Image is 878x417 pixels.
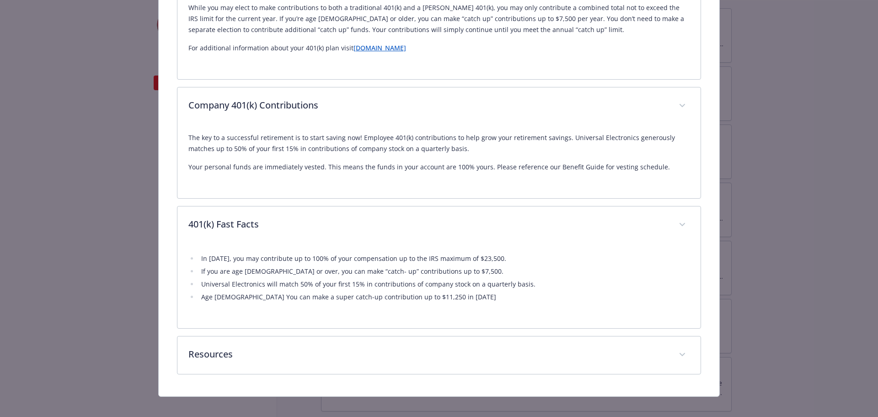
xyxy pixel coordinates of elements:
p: Company 401(k) Contributions [188,98,668,112]
a: [DOMAIN_NAME] [353,43,406,52]
p: The key to a successful retirement is to start saving now! Employee 401(k) contributions to help ... [188,132,690,154]
p: 401(k) Fast Facts [188,217,668,231]
div: Company 401(k) Contributions [177,125,701,198]
li: In [DATE], you may contribute up to 100% of your compensation up to the IRS maximum of $23,500. [198,253,690,264]
div: Resources [177,336,701,374]
li: If you are age [DEMOGRAPHIC_DATA] or over, you can make “catch- up” contributions up to $7,500. [198,266,690,277]
div: Company 401(k) Contributions [177,87,701,125]
p: Your personal funds are immediately vested. This means the funds in your account are 100% yours. ... [188,162,690,173]
div: 401(k) Fast Facts [177,244,701,328]
div: 401(k) Fast Facts [177,206,701,244]
li: Age [DEMOGRAPHIC_DATA] You can make a super catch-up contribution up to $11,250 in [DATE] [198,292,690,303]
p: While you may elect to make contributions to both a traditional 401(k) and a [PERSON_NAME] 401(k)... [188,2,690,35]
p: For additional information about your 401(k) plan visit [188,43,690,54]
p: Resources [188,347,668,361]
li: Universal Electronics will match 50% of your first 15% in contributions of company stock on a qua... [198,279,690,290]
